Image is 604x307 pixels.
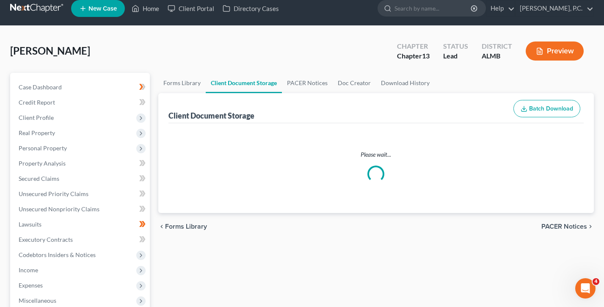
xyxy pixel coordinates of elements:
[19,221,41,228] span: Lawsuits
[333,73,376,93] a: Doc Creator
[541,223,587,230] span: PACER Notices
[158,223,207,230] button: chevron_left Forms Library
[19,175,59,182] span: Secured Claims
[19,236,73,243] span: Executory Contracts
[165,223,207,230] span: Forms Library
[12,232,150,247] a: Executory Contracts
[12,80,150,95] a: Case Dashboard
[486,1,515,16] a: Help
[12,202,150,217] a: Unsecured Nonpriority Claims
[394,0,472,16] input: Search by name...
[482,51,512,61] div: ALMB
[19,297,56,304] span: Miscellaneous
[10,44,90,57] span: [PERSON_NAME]
[218,1,283,16] a: Directory Cases
[19,83,62,91] span: Case Dashboard
[19,266,38,274] span: Income
[587,223,594,230] i: chevron_right
[19,129,55,136] span: Real Property
[88,6,117,12] span: New Case
[19,114,54,121] span: Client Profile
[12,156,150,171] a: Property Analysis
[397,41,430,51] div: Chapter
[12,171,150,186] a: Secured Claims
[443,51,468,61] div: Lead
[19,205,99,213] span: Unsecured Nonpriority Claims
[158,223,165,230] i: chevron_left
[516,1,593,16] a: [PERSON_NAME], P.C.
[282,73,333,93] a: PACER Notices
[526,41,584,61] button: Preview
[397,51,430,61] div: Chapter
[12,95,150,110] a: Credit Report
[541,223,594,230] button: PACER Notices chevron_right
[19,282,43,289] span: Expenses
[163,1,218,16] a: Client Portal
[168,111,254,121] div: Client Document Storage
[529,105,573,112] span: Batch Download
[422,52,430,60] span: 13
[376,73,435,93] a: Download History
[206,73,282,93] a: Client Document Storage
[19,160,66,167] span: Property Analysis
[12,186,150,202] a: Unsecured Priority Claims
[19,251,96,258] span: Codebtors Insiders & Notices
[482,41,512,51] div: District
[19,144,67,152] span: Personal Property
[443,41,468,51] div: Status
[575,278,596,299] iframe: Intercom live chat
[170,150,582,159] p: Please wait...
[158,73,206,93] a: Forms Library
[19,190,88,197] span: Unsecured Priority Claims
[127,1,163,16] a: Home
[19,99,55,106] span: Credit Report
[513,100,580,118] button: Batch Download
[593,278,599,285] span: 4
[12,217,150,232] a: Lawsuits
